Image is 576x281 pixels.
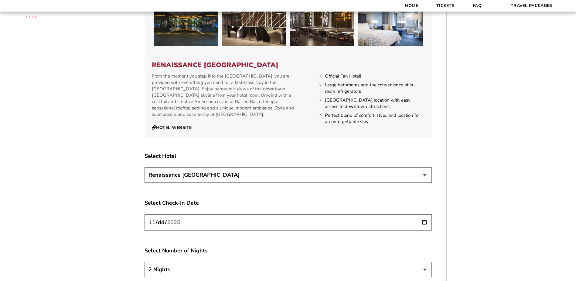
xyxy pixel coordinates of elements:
[18,3,45,29] img: CBS Sports Thanksgiving Classic
[325,112,424,125] li: Perfect blend of comfort, style, and location for an unforgettable stay
[145,152,432,160] label: Select Hotel
[325,97,424,110] li: [GEOGRAPHIC_DATA] location with easy access to downtown attractions
[154,1,218,46] img: Renaissance Chicago Downtown Hotel
[325,82,424,95] li: Large bathrooms and the convenience of in-room refrigerators
[152,125,192,130] a: Hotel Website
[152,61,424,69] h3: Renaissance [GEOGRAPHIC_DATA]
[152,73,297,118] p: From the moment you step into the [GEOGRAPHIC_DATA], you are provided with everything you need fo...
[145,199,432,207] label: Select Check-In Date
[145,247,432,255] label: Select Number of Nights
[325,73,424,79] li: Official Fan Hotel!
[290,1,355,46] img: Renaissance Chicago Downtown Hotel
[222,1,286,46] img: Renaissance Chicago Downtown Hotel
[358,1,423,46] img: Renaissance Chicago Downtown Hotel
